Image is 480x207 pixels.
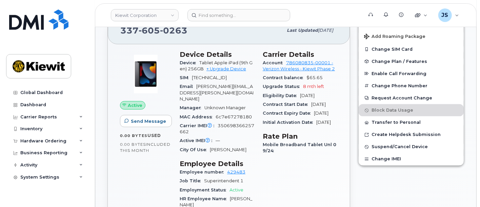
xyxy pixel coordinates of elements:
span: Change Plan / Features [372,59,427,64]
button: Suspend/Cancel Device [359,141,464,153]
h3: Rate Plan [263,132,338,140]
span: 337 [120,25,187,36]
button: Block Data Usage [359,104,464,116]
input: Find something... [187,9,290,21]
button: Change IMEI [359,153,464,165]
span: [PERSON_NAME] [210,147,246,152]
iframe: Messenger Launcher [451,178,475,202]
span: Contract Expiry Date [263,111,314,116]
span: [PERSON_NAME][EMAIL_ADDRESS][PERSON_NAME][DOMAIN_NAME] [180,84,254,101]
button: Enable Call Forwarding [359,68,464,80]
a: 786080835-00001 - Verizon Wireless - Kiewit Phase 2 [263,60,335,71]
span: [DATE] [300,93,315,98]
span: Carrier IMEI [180,123,218,128]
span: Initial Activation Date [263,120,316,125]
span: Manager [180,105,204,110]
span: Enable Call Forwarding [372,71,426,76]
span: Unknown Manager [204,105,246,110]
span: Tablet Apple iPad (9th Gen) 256GB [180,60,253,71]
span: Mobile Broadband Tablet Unl 09/24 [263,142,336,153]
span: Contract balance [263,75,306,80]
span: 0.00 Bytes [120,142,146,147]
span: Employee number [180,169,227,175]
span: included this month [120,142,171,153]
span: 8 mth left [303,84,324,89]
span: Superintendent 1 [204,178,243,183]
span: Active [229,187,243,192]
span: [DATE] [318,28,333,33]
button: Change SIM Card [359,43,464,55]
span: [DATE] [316,120,331,125]
span: HR Employee Name [180,196,230,201]
span: [TECHNICAL_ID] [192,75,227,80]
span: — [216,138,220,143]
span: Upgrade Status [263,84,303,89]
span: MAC Address [180,114,216,119]
span: [DATE] [311,102,326,107]
h3: Employee Details [180,160,255,168]
div: Jenna Savard [434,8,464,22]
span: Device [180,60,199,65]
span: $65.65 [306,75,323,80]
span: Add Roaming Package [364,34,425,40]
button: Change Plan / Features [359,55,464,68]
span: JS [442,11,448,19]
button: Change Phone Number [359,80,464,92]
span: used [147,133,161,138]
span: Contract Start Date [263,102,311,107]
span: SIM [180,75,192,80]
a: + Upgrade Device [206,66,246,71]
a: Kiewit Corporation [111,9,179,21]
span: Active IMEI [180,138,216,143]
span: Account [263,60,286,65]
span: Last updated [287,28,318,33]
div: Quicklinks [410,8,432,22]
span: Send Message [131,118,166,124]
button: Add Roaming Package [359,29,464,43]
h3: Carrier Details [263,50,338,59]
span: Eligibility Date [263,93,300,98]
span: Suspend/Cancel Device [372,144,428,149]
span: Job Title [180,178,204,183]
button: Send Message [120,115,172,127]
span: [DATE] [314,111,328,116]
span: Email [180,84,196,89]
button: Transfer to Personal [359,116,464,129]
button: Request Account Change [359,92,464,104]
a: 429483 [227,169,245,175]
h3: Device Details [180,50,255,59]
span: 6c7e67278180 [216,114,252,119]
span: 0263 [160,25,187,36]
span: City Of Use [180,147,210,152]
span: 605 [139,25,160,36]
span: Employment Status [180,187,229,192]
span: Active [128,102,142,109]
img: image20231002-3703462-17fd4bd.jpeg [125,54,166,94]
a: Create Helpdesk Submission [359,129,464,141]
span: 0.00 Bytes [120,133,147,138]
